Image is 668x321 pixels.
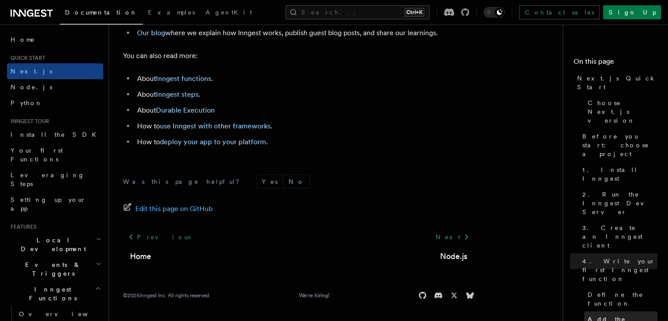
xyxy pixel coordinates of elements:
[579,220,657,253] a: 3. Create an Inngest client
[7,142,103,167] a: Your first Functions
[584,95,657,128] a: Choose Next.js version
[11,147,63,163] span: Your first Functions
[123,177,246,186] p: Was this page helpful?
[579,186,657,220] a: 2. Run the Inngest Dev Server
[299,292,329,299] a: We're hiring!
[7,281,103,306] button: Inngest Functions
[60,3,143,25] a: Documentation
[582,223,657,250] span: 3. Create an Inngest client
[582,257,657,283] span: 4. Write your first Inngest function
[7,232,103,257] button: Local Development
[579,162,657,186] a: 1. Install Inngest
[11,68,52,75] span: Next.js
[579,253,657,287] a: 4. Write your first Inngest function
[19,310,109,317] span: Overview
[134,104,474,117] li: About
[135,203,213,215] span: Edit this page on GitHub
[7,167,103,192] a: Leveraging Steps
[123,50,474,62] p: You can also read more:
[156,90,199,98] a: Inngest steps
[148,9,195,16] span: Examples
[7,63,103,79] a: Next.js
[143,3,200,24] a: Examples
[11,99,43,106] span: Python
[11,84,52,91] span: Node.js
[11,196,86,212] span: Setting up your app
[7,236,96,253] span: Local Development
[7,257,103,281] button: Events & Triggers
[156,74,211,83] a: Inngest functions
[65,9,137,16] span: Documentation
[7,95,103,111] a: Python
[603,5,661,19] a: Sign Up
[134,73,474,85] li: About .
[160,122,271,130] a: use Inngest with other frameworks
[11,35,35,44] span: Home
[7,118,49,125] span: Inngest tour
[134,120,474,132] li: How to .
[137,29,165,37] a: Our blog
[123,292,210,299] div: © 2025 Inngest Inc. All rights reserved.
[7,55,45,62] span: Quick start
[577,74,657,91] span: Next.js Quick Start
[206,9,252,16] span: AgentKit
[256,175,283,188] button: Yes
[156,106,215,114] a: Durable Execution
[160,138,266,146] a: deploy your app to your platform
[283,175,310,188] button: No
[588,98,657,125] span: Choose Next.js version
[200,3,257,24] a: AgentKit
[588,290,657,308] span: Define the function
[582,132,657,158] span: Before you start: choose a project
[7,192,103,216] a: Setting up your app
[430,229,474,245] a: Next
[584,287,657,311] a: Define the function
[579,128,657,162] a: Before you start: choose a project
[7,223,36,230] span: Features
[574,56,657,70] h4: On this page
[574,70,657,95] a: Next.js Quick Start
[484,7,505,18] button: Toggle dark mode
[11,171,85,187] span: Leveraging Steps
[130,250,151,263] a: Home
[519,5,599,19] a: Contact sales
[11,131,101,138] span: Install the SDK
[134,88,474,101] li: About .
[285,5,430,19] button: Search...Ctrl+K
[134,136,474,148] li: How to .
[440,250,467,263] a: Node.js
[7,260,96,278] span: Events & Triggers
[582,190,657,216] span: 2. Run the Inngest Dev Server
[123,203,213,215] a: Edit this page on GitHub
[7,127,103,142] a: Install the SDK
[7,79,103,95] a: Node.js
[134,27,474,39] li: where we explain how Inngest works, publish guest blog posts, and share our learnings.
[404,8,424,17] kbd: Ctrl+K
[7,32,103,47] a: Home
[582,165,657,183] span: 1. Install Inngest
[123,229,195,245] a: Previous
[7,285,95,303] span: Inngest Functions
